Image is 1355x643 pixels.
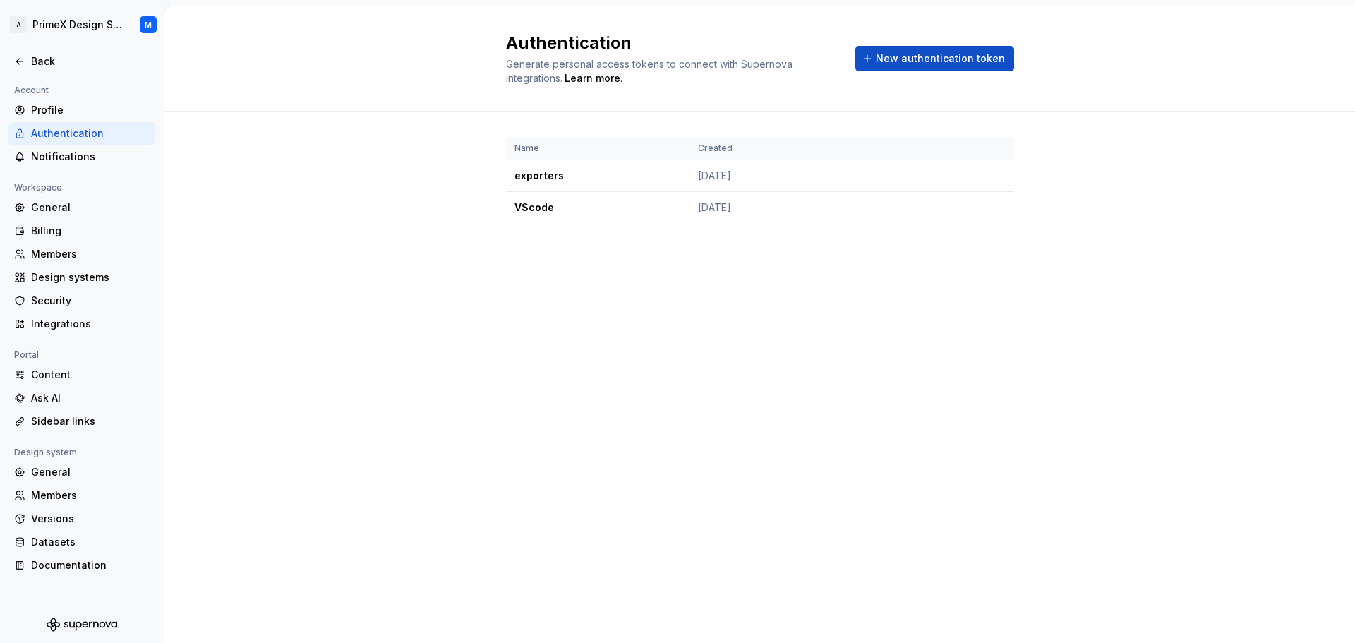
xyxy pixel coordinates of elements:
a: Documentation [8,554,155,577]
a: Members [8,243,155,265]
a: Sidebar links [8,410,155,433]
h2: Authentication [506,32,838,54]
div: Security [31,294,150,308]
a: Datasets [8,531,155,553]
button: New authentication token [855,46,1014,71]
td: VScode [506,192,689,224]
a: Notifications [8,145,155,168]
div: Content [31,368,150,382]
div: Members [31,488,150,503]
div: General [31,465,150,479]
div: PrimeX Design System [32,18,123,32]
td: exporters [506,160,689,192]
a: Integrations [8,313,155,335]
a: Ask AI [8,387,155,409]
div: A [10,16,27,33]
button: APrimeX Design SystemM [3,9,161,40]
span: . [562,73,622,84]
a: Billing [8,220,155,242]
th: Created [689,137,977,160]
td: [DATE] [689,192,977,224]
div: Ask AI [31,391,150,405]
td: [DATE] [689,160,977,192]
div: Account [8,82,54,99]
a: General [8,196,155,219]
div: Portal [8,347,44,363]
a: Content [8,363,155,386]
div: Integrations [31,317,150,331]
span: New authentication token [876,52,1005,66]
div: Datasets [31,535,150,549]
div: General [31,200,150,215]
a: Back [8,50,155,73]
div: Notifications [31,150,150,164]
a: Authentication [8,122,155,145]
div: Versions [31,512,150,526]
a: Learn more [565,71,620,85]
a: Versions [8,507,155,530]
div: Design systems [31,270,150,284]
div: Members [31,247,150,261]
div: Back [31,54,150,68]
a: Security [8,289,155,312]
div: Workspace [8,179,68,196]
div: Documentation [31,558,150,572]
a: General [8,461,155,483]
div: Profile [31,103,150,117]
div: M [145,19,152,30]
a: Members [8,484,155,507]
th: Name [506,137,689,160]
div: Sidebar links [31,414,150,428]
span: Generate personal access tokens to connect with Supernova integrations. [506,58,795,84]
div: Authentication [31,126,150,140]
svg: Supernova Logo [47,618,117,632]
div: Billing [31,224,150,238]
div: Design system [8,444,83,461]
a: Profile [8,99,155,121]
a: Design systems [8,266,155,289]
